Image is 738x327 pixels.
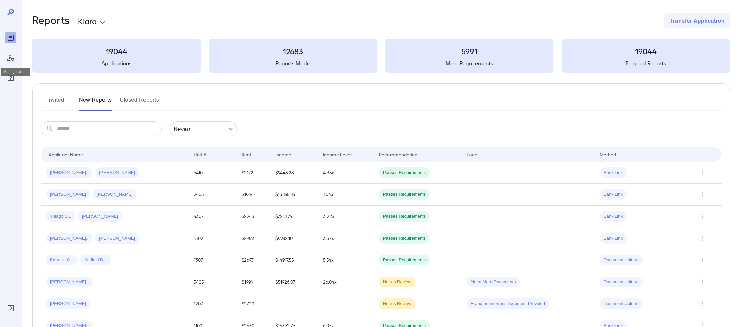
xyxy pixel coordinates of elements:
div: Unit # [194,150,206,158]
h3: 5991 [385,46,553,57]
h3: 12683 [209,46,377,57]
span: [PERSON_NAME].. [46,279,92,285]
td: $1994 [236,271,270,293]
td: $2243 [236,206,270,227]
h3: 19044 [562,46,730,57]
span: [PERSON_NAME] [46,191,90,198]
div: Applicant Name [49,150,83,158]
button: Row Actions [697,255,708,265]
button: Row Actions [697,189,708,200]
td: - [318,293,374,315]
span: Thiago S... [46,213,75,220]
span: Passes Requirements [379,235,430,242]
span: Ketfield D... [80,257,111,263]
h3: 19044 [32,46,201,57]
h5: Applications [32,59,201,67]
td: $1967 [236,184,270,206]
button: Row Actions [697,233,708,244]
div: Newest [170,121,237,136]
td: 26.04x [318,271,374,293]
span: Bank Link [600,170,627,176]
span: [PERSON_NAME] [46,301,90,307]
td: 4.35x [318,162,374,184]
span: [PERSON_NAME].. [46,235,92,242]
div: Method [600,150,616,158]
span: Bank Link [600,213,627,220]
td: 1302 [188,227,236,249]
span: Fraud or Incorrect Document Provided [467,301,549,307]
td: 1207 [188,293,236,315]
button: Closed Reports [120,95,159,111]
td: $9982.10 [270,227,318,249]
span: Passes Requirements [379,191,430,198]
td: $2172 [236,162,270,184]
span: Passes Requirements [379,170,430,176]
h5: Flagged Reports [562,59,730,67]
h5: Reports Made [209,59,377,67]
div: Log Out [5,303,16,314]
button: Row Actions [697,277,708,287]
span: Needs Review [379,279,415,285]
span: [PERSON_NAME] [95,235,139,242]
summary: 19044Applications12683Reports Made5991Meet Requirements19044Flagged Reports [32,39,730,73]
td: 5405 [188,271,236,293]
td: 3.22x [318,206,374,227]
div: Recommendation [379,150,417,158]
div: Income [275,150,291,158]
button: Row Actions [697,167,708,178]
div: Manage Users [5,52,16,63]
span: Document Upload [600,301,643,307]
span: [PERSON_NAME] [93,191,137,198]
button: Row Actions [697,211,708,222]
td: 1307 [188,249,236,271]
h2: Reports [32,13,70,28]
span: Document Upload [600,279,643,285]
td: $2729 [236,293,270,315]
td: 5.54x [318,249,374,271]
td: $13855.85 [270,184,318,206]
span: Bank Link [600,235,627,242]
div: Reports [5,32,16,43]
td: $51926.07 [270,271,318,293]
td: $2693 [236,249,270,271]
span: [PERSON_NAME] [78,213,122,220]
span: Bank Link [600,191,627,198]
span: Needs Review [379,301,415,307]
td: $2959 [236,227,270,249]
span: [PERSON_NAME] [95,170,139,176]
td: 3.37x [318,227,374,249]
td: $9448.28 [270,162,318,184]
span: Passes Requirements [379,257,430,263]
div: FAQ [5,73,16,83]
button: New Reports [79,95,112,111]
td: $14917.55 [270,249,318,271]
span: Need More Documents [467,279,520,285]
button: Row Actions [697,298,708,309]
p: Klara [78,15,97,26]
td: 5307 [188,206,236,227]
span: [PERSON_NAME].. [46,170,92,176]
td: 2405 [188,184,236,206]
h5: Meet Requirements [385,59,553,67]
button: Invited [41,95,71,111]
td: 7.04x [318,184,374,206]
span: Passes Requirements [379,213,430,220]
td: $7218.74 [270,206,318,227]
button: Transfer Application [664,13,730,28]
div: Rent [242,150,252,158]
span: Document Upload [600,257,643,263]
div: Manage Users [1,68,30,76]
span: Karrane C... [46,257,78,263]
td: 6410 [188,162,236,184]
div: Income Level [323,150,352,158]
div: Issue [467,150,478,158]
